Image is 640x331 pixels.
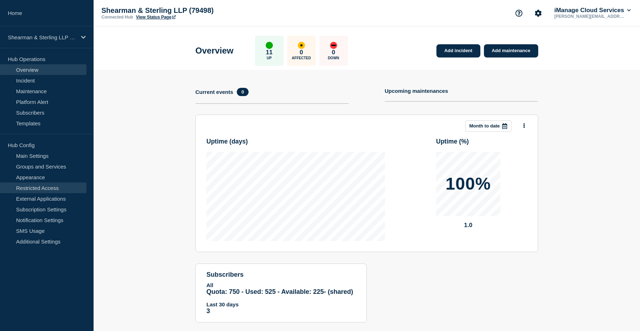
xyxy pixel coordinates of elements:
div: down [330,42,337,49]
button: Month to date [465,120,511,132]
div: up [266,42,273,49]
p: Last 30 days [206,301,356,307]
div: affected [298,42,305,49]
p: 1.0 [436,222,500,229]
span: Quota: 750 - Used: 525 - Available: 225 - (shared) [206,288,353,295]
a: Add incident [436,44,480,57]
p: Up [267,56,272,60]
h4: subscribers [206,271,356,279]
h1: Overview [195,46,234,56]
a: Add maintenance [484,44,538,57]
button: Account settings [531,6,546,21]
p: Down [328,56,339,60]
p: Shearman & Sterling LLP (79498) [101,6,244,15]
p: 11 [266,49,272,56]
p: Month to date [469,123,500,129]
p: Shearman & Sterling LLP (79498) [8,34,76,40]
p: Affected [292,56,311,60]
p: Connected Hub [101,15,133,20]
p: All [206,282,356,288]
button: iManage Cloud Services [553,7,632,14]
p: 0 [300,49,303,56]
h4: Upcoming maintenances [385,88,448,94]
span: 0 [237,88,249,96]
p: [PERSON_NAME][EMAIL_ADDRESS][PERSON_NAME][DOMAIN_NAME] [553,14,627,19]
p: 3 [206,307,356,315]
h3: Uptime ( days ) [206,138,385,145]
h3: Uptime ( % ) [436,138,527,145]
a: View Status Page [136,15,176,20]
button: Support [511,6,526,21]
h4: Current events [195,89,233,95]
p: 0 [332,49,335,56]
p: 100% [446,175,491,192]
